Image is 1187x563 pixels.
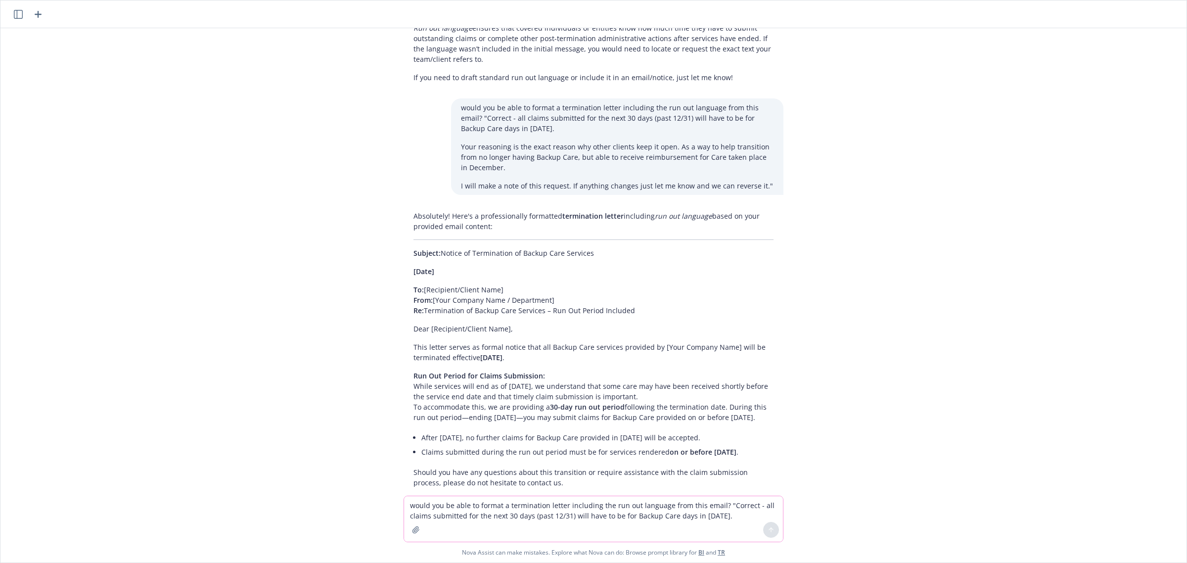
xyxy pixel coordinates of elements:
[413,285,424,294] span: To:
[421,445,774,459] li: Claims submitted during the run out period must be for services rendered .
[413,371,545,380] span: Run Out Period for Claims Submission:
[413,72,774,83] p: If you need to draft standard run out language or include it in an email/notice, just let me know!
[461,181,774,191] p: I will make a note of this request. If anything changes just let me know and we can reverse it."
[4,542,1183,563] span: Nova Assist can make mistakes. Explore what Nova can do: Browse prompt library for and
[480,353,502,362] span: [DATE]
[413,248,774,258] p: Notice of Termination of Backup Care Services
[413,371,774,422] p: While services will end as of [DATE], we understand that some care may have been received shortly...
[413,211,774,232] p: Absolutely! Here's a professionally formatted including based on your provided email content:
[413,342,774,363] p: This letter serves as formal notice that all Backup Care services provided by [Your Company Name]...
[670,447,736,457] span: on or before [DATE]
[698,548,704,557] a: BI
[413,467,774,488] p: Should you have any questions about this transition or require assistance with the claim submissi...
[655,211,712,221] em: run out language
[461,141,774,173] p: Your reasoning is the exact reason why other clients keep it open. As a way to help transition fr...
[718,548,725,557] a: TR
[550,402,625,412] span: 30-day run out period
[461,102,774,134] p: would you be able to format a termination letter including the run out language from this email? ...
[562,211,624,221] span: termination letter
[413,248,441,258] span: Subject:
[413,284,774,316] p: [Recipient/Client Name] [Your Company Name / Department] Termination of Backup Care Services – Ru...
[413,324,774,334] p: Dear [Recipient/Client Name],
[413,306,424,315] span: Re:
[413,295,433,305] span: From:
[421,430,774,445] li: After [DATE], no further claims for Backup Care provided in [DATE] will be accepted.
[413,12,774,64] p: ensures that covered individuals or entities know how much time they have to submit outstanding c...
[413,267,434,276] span: [Date]
[413,23,472,33] em: Run out language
